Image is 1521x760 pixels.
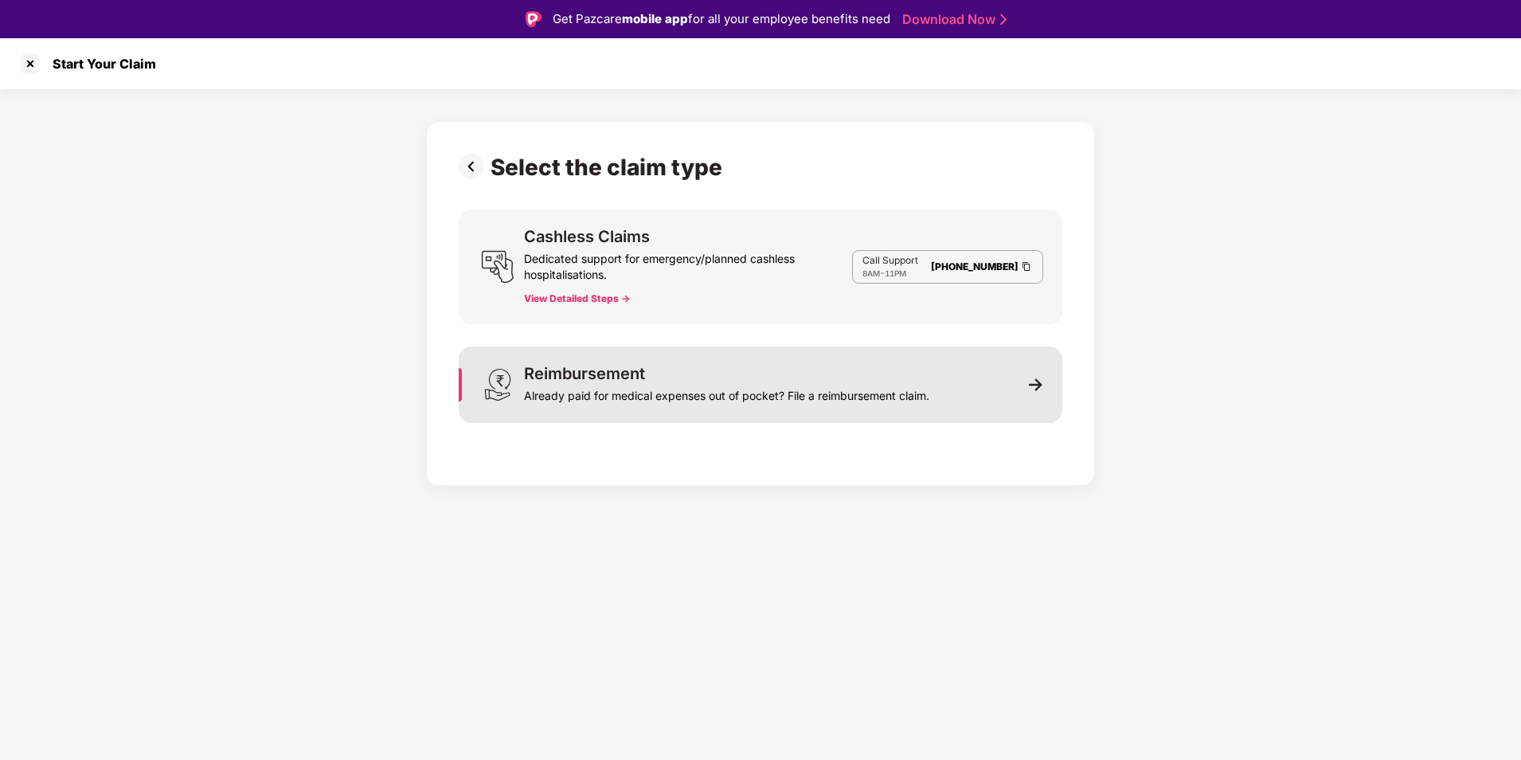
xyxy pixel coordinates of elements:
span: 8AM [862,268,880,278]
button: View Detailed Steps -> [524,292,630,305]
div: - [862,267,918,280]
img: Logo [526,11,542,27]
div: Get Pazcare for all your employee benefits need [553,10,890,29]
div: Already paid for medical expenses out of pocket? File a reimbursement claim. [524,382,929,404]
div: Dedicated support for emergency/planned cashless hospitalisations. [524,245,852,283]
div: Reimbursement [524,366,645,382]
div: Start Your Claim [43,56,156,72]
p: Call Support [862,254,918,267]
img: Stroke [1000,11,1007,28]
img: svg+xml;base64,PHN2ZyB3aWR0aD0iMjQiIGhlaWdodD0iMjUiIHZpZXdCb3g9IjAgMCAyNCAyNSIgZmlsbD0ibm9uZSIgeG... [481,250,514,284]
span: 11PM [885,268,906,278]
img: svg+xml;base64,PHN2ZyB3aWR0aD0iMjQiIGhlaWdodD0iMzEiIHZpZXdCb3g9IjAgMCAyNCAzMSIgZmlsbD0ibm9uZSIgeG... [481,368,514,402]
div: Cashless Claims [524,229,650,245]
img: svg+xml;base64,PHN2ZyBpZD0iUHJldi0zMngzMiIgeG1sbnM9Imh0dHA6Ly93d3cudzMub3JnLzIwMDAvc3ZnIiB3aWR0aD... [459,154,491,179]
img: svg+xml;base64,PHN2ZyB3aWR0aD0iMTEiIGhlaWdodD0iMTEiIHZpZXdCb3g9IjAgMCAxMSAxMSIgZmlsbD0ibm9uZSIgeG... [1029,378,1043,392]
a: [PHONE_NUMBER] [931,261,1019,272]
div: Select the claim type [491,154,729,181]
a: Download Now [902,11,1002,28]
strong: mobile app [622,11,688,26]
img: Clipboard Icon [1020,260,1033,273]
